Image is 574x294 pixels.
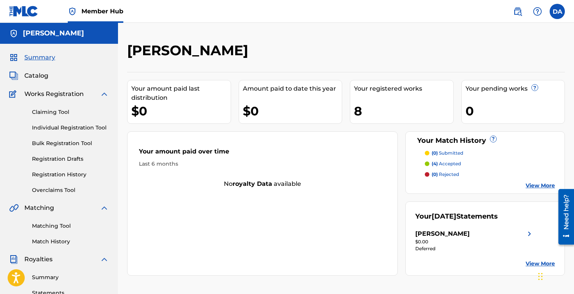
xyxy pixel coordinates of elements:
[243,102,342,120] div: $0
[432,171,459,178] p: rejected
[32,222,109,230] a: Matching Tool
[81,7,123,16] span: Member Hub
[553,186,574,247] iframe: Resource Center
[9,6,38,17] img: MLC Logo
[415,229,470,238] div: [PERSON_NAME]
[466,84,565,93] div: Your pending works
[24,203,54,213] span: Matching
[100,89,109,99] img: expand
[513,7,522,16] img: search
[490,136,496,142] span: ?
[131,102,231,120] div: $0
[32,273,109,281] a: Summary
[526,182,555,190] a: View More
[139,147,386,160] div: Your amount paid over time
[24,53,55,62] span: Summary
[32,155,109,163] a: Registration Drafts
[354,84,453,93] div: Your registered works
[24,255,53,264] span: Royalties
[415,245,534,252] div: Deferred
[533,7,542,16] img: help
[525,229,534,238] img: right chevron icon
[9,53,18,62] img: Summary
[538,265,543,288] div: Drag
[24,89,84,99] span: Works Registration
[425,150,555,157] a: (0) submitted
[354,102,453,120] div: 8
[9,71,18,80] img: Catalog
[550,4,565,19] div: User Menu
[425,171,555,178] a: (0) rejected
[127,42,252,59] h2: [PERSON_NAME]
[532,85,538,91] span: ?
[243,84,342,93] div: Amount paid to date this year
[510,4,525,19] a: Public Search
[131,84,231,102] div: Your amount paid last distribution
[425,160,555,167] a: (4) accepted
[23,29,84,38] h5: DESMOND AKORTIA
[32,171,109,179] a: Registration History
[128,179,397,189] div: No available
[32,124,109,132] a: Individual Registration Tool
[9,29,18,38] img: Accounts
[432,150,438,156] span: (0)
[32,139,109,147] a: Bulk Registration Tool
[466,102,565,120] div: 0
[32,238,109,246] a: Match History
[432,160,461,167] p: accepted
[100,255,109,264] img: expand
[536,257,574,294] iframe: Chat Widget
[432,212,456,220] span: [DATE]
[68,7,77,16] img: Top Rightsholder
[139,160,386,168] div: Last 6 months
[32,186,109,194] a: Overclaims Tool
[530,4,545,19] div: Help
[9,203,19,213] img: Matching
[9,71,48,80] a: CatalogCatalog
[415,211,498,222] div: Your Statements
[9,53,55,62] a: SummarySummary
[415,238,534,245] div: $0.00
[100,203,109,213] img: expand
[233,180,272,187] strong: royalty data
[432,150,463,157] p: submitted
[9,89,19,99] img: Works Registration
[9,255,18,264] img: Royalties
[415,229,534,252] a: [PERSON_NAME]right chevron icon$0.00Deferred
[415,136,555,146] div: Your Match History
[24,71,48,80] span: Catalog
[32,108,109,116] a: Claiming Tool
[432,171,438,177] span: (0)
[432,161,438,166] span: (4)
[526,260,555,268] a: View More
